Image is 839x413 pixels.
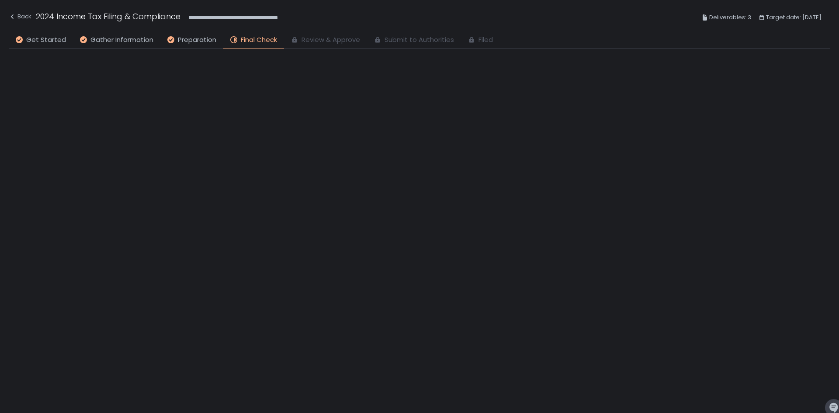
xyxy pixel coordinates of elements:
div: Back [9,11,31,22]
span: Preparation [178,35,216,45]
h1: 2024 Income Tax Filing & Compliance [36,10,180,22]
span: Get Started [26,35,66,45]
span: Final Check [241,35,277,45]
button: Back [9,10,31,25]
span: Submit to Authorities [385,35,454,45]
span: Deliverables: 3 [709,12,751,23]
span: Target date: [DATE] [766,12,822,23]
span: Review & Approve [302,35,360,45]
span: Filed [478,35,493,45]
span: Gather Information [90,35,153,45]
